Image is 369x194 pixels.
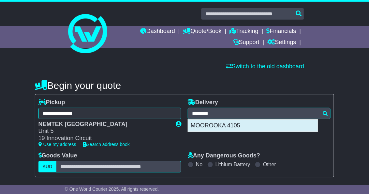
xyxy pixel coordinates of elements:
a: Tracking [230,26,258,37]
div: Unit 5 [38,128,169,135]
label: Other [263,161,276,168]
label: Goods Value [38,152,77,159]
label: Lithium Battery [215,161,250,168]
label: Any Dangerous Goods? [188,152,260,159]
a: Quote/Book [183,26,222,37]
label: Delivery [188,99,218,106]
a: Dashboard [140,26,175,37]
label: AUD [38,161,57,172]
div: 19 Innovation Circuit [38,135,169,142]
a: Settings [268,37,296,48]
div: MOOROOKA 4105 [188,120,318,132]
a: Financials [267,26,296,37]
label: Pickup [38,99,65,106]
h4: Begin your quote [35,80,334,91]
label: No [196,161,202,168]
a: Use my address [38,142,76,147]
typeahead: Please provide city [188,108,331,119]
a: Search address book [83,142,130,147]
a: Switch to the old dashboard [226,63,304,70]
a: Support [233,37,259,48]
div: NEMTEK [GEOGRAPHIC_DATA] [38,121,169,128]
span: © One World Courier 2025. All rights reserved. [65,186,159,192]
